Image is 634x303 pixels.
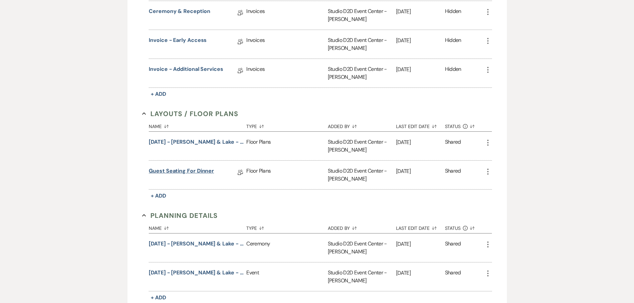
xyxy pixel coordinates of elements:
[149,36,207,47] a: Invoice - Early Access
[445,36,461,52] div: Hidden
[396,65,445,74] p: [DATE]
[149,191,168,201] button: + Add
[142,211,218,221] button: Planning Details
[151,294,166,301] span: + Add
[445,226,461,230] span: Status
[328,119,396,131] button: Added By
[328,262,396,291] div: Studio D2D Event Center - [PERSON_NAME]
[445,138,461,154] div: Shared
[246,262,327,291] div: Event
[445,240,461,256] div: Shared
[149,119,246,131] button: Name
[396,221,445,233] button: Last Edit Date
[149,269,244,277] button: [DATE] - [PERSON_NAME] & Lake - Event Details
[396,138,445,147] p: [DATE]
[246,1,327,30] div: Invoices
[246,161,327,189] div: Floor Plans
[445,167,461,183] div: Shared
[142,109,238,119] button: Layouts / Floor Plans
[149,293,168,302] button: + Add
[396,240,445,248] p: [DATE]
[445,7,461,23] div: Hidden
[445,124,461,129] span: Status
[151,192,166,199] span: + Add
[328,221,396,233] button: Added By
[328,30,396,59] div: Studio D2D Event Center - [PERSON_NAME]
[328,233,396,262] div: Studio D2D Event Center - [PERSON_NAME]
[328,1,396,30] div: Studio D2D Event Center - [PERSON_NAME]
[445,269,461,285] div: Shared
[328,132,396,160] div: Studio D2D Event Center - [PERSON_NAME]
[246,221,327,233] button: Type
[445,221,484,233] button: Status
[328,59,396,87] div: Studio D2D Event Center - [PERSON_NAME]
[149,65,223,76] a: Invoice - Additional Services
[246,59,327,87] div: Invoices
[149,89,168,99] button: + Add
[149,167,214,177] a: Guest Seating for Dinner
[396,7,445,16] p: [DATE]
[445,65,461,81] div: Hidden
[396,119,445,131] button: Last Edit Date
[149,138,244,146] button: [DATE] - [PERSON_NAME] & Lake - Floor Plan
[246,30,327,59] div: Invoices
[396,36,445,45] p: [DATE]
[246,233,327,262] div: Ceremony
[246,132,327,160] div: Floor Plans
[246,119,327,131] button: Type
[396,167,445,176] p: [DATE]
[328,161,396,189] div: Studio D2D Event Center - [PERSON_NAME]
[149,221,246,233] button: Name
[149,7,210,18] a: Ceremony & Reception
[396,269,445,277] p: [DATE]
[445,119,484,131] button: Status
[151,90,166,97] span: + Add
[149,240,244,248] button: [DATE] - [PERSON_NAME] & Lake - Ceremony Details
